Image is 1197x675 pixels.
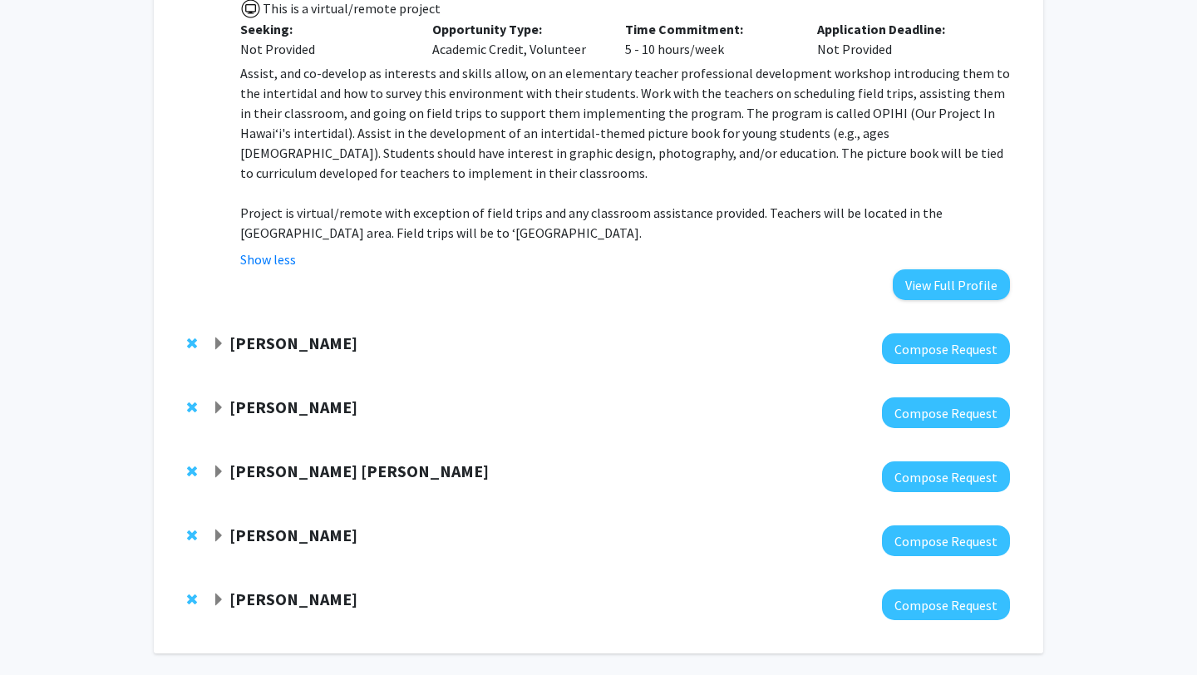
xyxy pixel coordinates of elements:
strong: [PERSON_NAME] [229,589,357,609]
span: Expand Rita Garcia Seoane Bookmark [212,466,225,479]
span: Expand Camille Pagniello Bookmark [212,530,225,543]
p: Project is virtual/remote with exception of field trips and any classroom assistance provided. Te... [240,203,1010,243]
button: Compose Request to Camille Pagniello [882,525,1010,556]
div: Not Provided [805,19,997,59]
span: Remove Eileen Nalley from bookmarks [187,593,197,606]
p: Time Commitment: [625,19,793,39]
span: Remove Camille Pagniello from bookmarks [187,529,197,542]
button: Compose Request to Erik Franklin [882,333,1010,364]
button: Compose Request to Lisa McManus [882,397,1010,428]
span: Remove Erik Franklin from bookmarks [187,337,197,350]
button: Compose Request to Eileen Nalley [882,589,1010,620]
span: Expand Eileen Nalley Bookmark [212,594,225,607]
p: Application Deadline: [817,19,985,39]
button: Compose Request to Rita Garcia Seoane [882,461,1010,492]
strong: [PERSON_NAME] [229,397,357,417]
div: Not Provided [240,39,408,59]
span: Expand Lisa McManus Bookmark [212,402,225,415]
p: Seeking: [240,19,408,39]
div: Academic Credit, Volunteer [420,19,613,59]
span: Expand Erik Franklin Bookmark [212,337,225,351]
button: View Full Profile [893,269,1010,300]
strong: [PERSON_NAME] [PERSON_NAME] [229,461,489,481]
span: Remove Lisa McManus from bookmarks [187,401,197,414]
button: Show less [240,249,296,269]
p: Assist, and co-develop as interests and skills allow, on an elementary teacher professional devel... [240,63,1010,183]
iframe: Chat [12,600,71,663]
p: Opportunity Type: [432,19,600,39]
strong: [PERSON_NAME] [229,333,357,353]
div: 5 - 10 hours/week [613,19,805,59]
strong: [PERSON_NAME] [229,525,357,545]
span: Remove Rita Garcia Seoane from bookmarks [187,465,197,478]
